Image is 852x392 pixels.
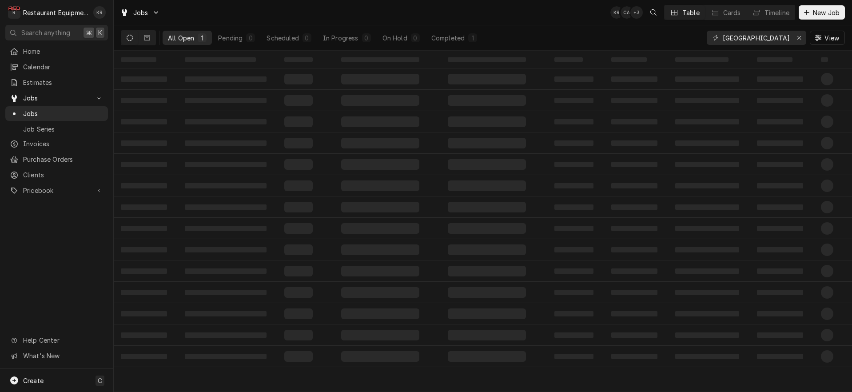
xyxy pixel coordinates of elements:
[185,332,267,338] span: ‌
[764,8,789,17] div: Timeline
[611,204,657,210] span: ‌
[810,31,845,45] button: View
[554,162,593,167] span: ‌
[185,119,267,124] span: ‌
[448,330,526,340] span: ‌
[284,202,313,212] span: ‌
[5,333,108,348] a: Go to Help Center
[821,222,833,235] span: ‌
[8,6,20,19] div: R
[554,204,593,210] span: ‌
[284,116,313,127] span: ‌
[5,122,108,136] a: Job Series
[284,244,313,255] span: ‌
[5,183,108,198] a: Go to Pricebook
[470,33,475,43] div: 1
[757,247,803,252] span: ‌
[341,74,419,84] span: ‌
[5,136,108,151] a: Invoices
[611,183,657,188] span: ‌
[448,180,526,191] span: ‌
[448,223,526,234] span: ‌
[284,223,313,234] span: ‌
[185,268,267,274] span: ‌
[675,140,739,146] span: ‌
[757,119,803,124] span: ‌
[757,57,792,62] span: ‌
[675,98,739,103] span: ‌
[185,140,267,146] span: ‌
[611,76,657,82] span: ‌
[121,311,167,316] span: ‌
[284,330,313,340] span: ‌
[341,95,419,106] span: ‌
[23,351,103,360] span: What's New
[284,138,313,148] span: ‌
[611,162,657,167] span: ‌
[133,8,148,17] span: Jobs
[811,8,841,17] span: New Job
[611,354,657,359] span: ‌
[554,311,593,316] span: ‌
[757,311,803,316] span: ‌
[284,57,313,62] span: ‌
[121,204,167,210] span: ‌
[23,93,90,103] span: Jobs
[675,354,739,359] span: ‌
[121,247,167,252] span: ‌
[86,28,92,37] span: ⌘
[610,6,623,19] div: Kelli Robinette's Avatar
[341,180,419,191] span: ‌
[621,6,633,19] div: Chrissy Adams's Avatar
[675,290,739,295] span: ‌
[114,51,852,392] table: All Open Jobs List Loading
[5,152,108,167] a: Purchase Orders
[284,351,313,362] span: ‌
[341,287,419,298] span: ‌
[284,180,313,191] span: ‌
[121,268,167,274] span: ‌
[757,332,803,338] span: ‌
[121,162,167,167] span: ‌
[267,33,299,43] div: Scheduled
[675,311,739,316] span: ‌
[799,5,845,20] button: New Job
[554,119,593,124] span: ‌
[675,268,739,274] span: ‌
[5,75,108,90] a: Estimates
[757,98,803,103] span: ‌
[218,33,243,43] div: Pending
[448,202,526,212] span: ‌
[448,159,526,170] span: ‌
[448,266,526,276] span: ‌
[5,168,108,182] a: Clients
[823,33,841,43] span: View
[610,6,623,19] div: KR
[448,116,526,127] span: ‌
[23,8,88,17] div: Restaurant Equipment Diagnostics
[611,268,657,274] span: ‌
[675,183,739,188] span: ‌
[5,25,108,40] button: Search anything⌘K
[23,109,104,118] span: Jobs
[611,247,657,252] span: ‌
[185,76,267,82] span: ‌
[185,57,256,62] span: ‌
[821,244,833,256] span: ‌
[341,116,419,127] span: ‌
[448,244,526,255] span: ‌
[93,6,106,19] div: Kelli Robinette's Avatar
[382,33,407,43] div: On Hold
[5,91,108,105] a: Go to Jobs
[448,287,526,298] span: ‌
[554,183,593,188] span: ‌
[675,57,729,62] span: ‌
[675,226,739,231] span: ‌
[821,308,833,320] span: ‌
[611,140,657,146] span: ‌
[431,33,465,43] div: Completed
[821,57,828,62] span: ‌
[757,354,803,359] span: ‌
[821,116,833,128] span: ‌
[341,351,419,362] span: ‌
